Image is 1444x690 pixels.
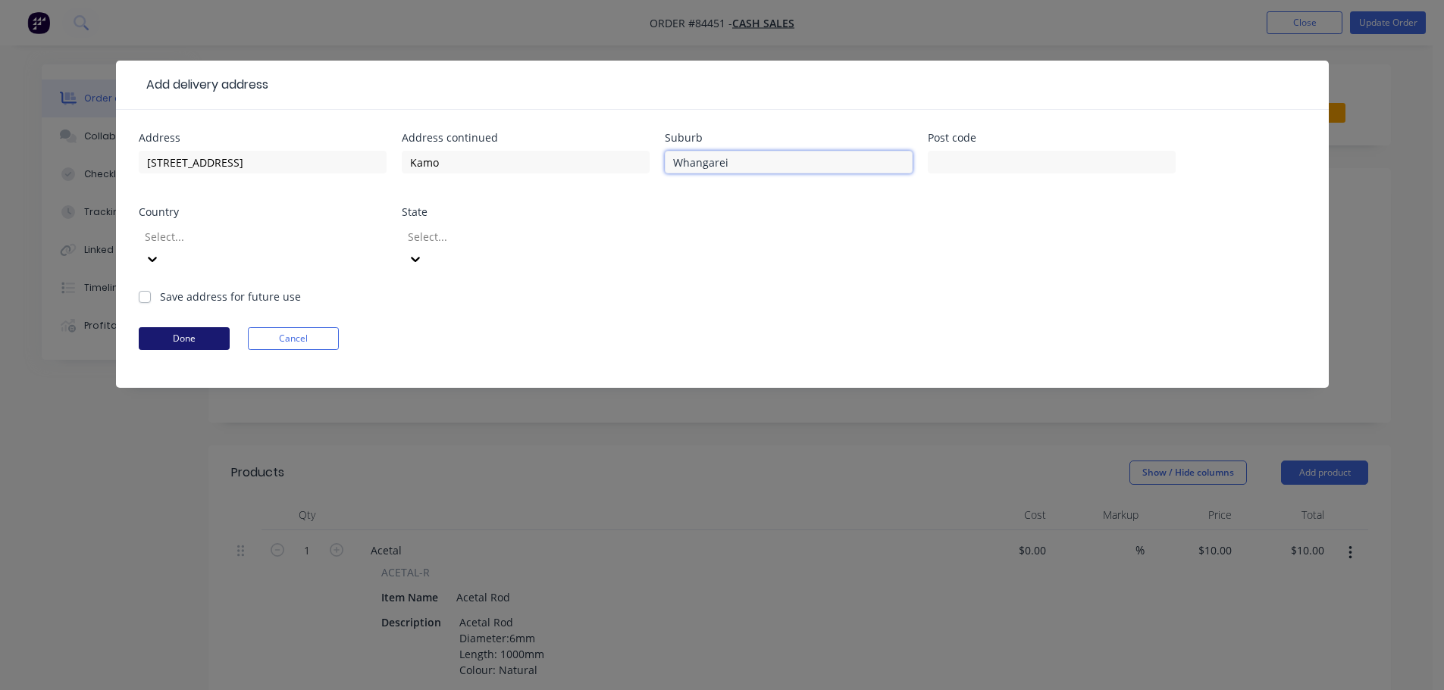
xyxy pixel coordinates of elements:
div: Address continued [402,133,650,143]
div: State [402,207,650,217]
button: Done [139,327,230,350]
label: Save address for future use [160,289,301,304]
div: Country [139,207,387,217]
button: Cancel [248,327,339,350]
div: Suburb [665,133,913,143]
div: Post code [928,133,1176,143]
div: Address [139,133,387,143]
div: Add delivery address [139,76,268,94]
